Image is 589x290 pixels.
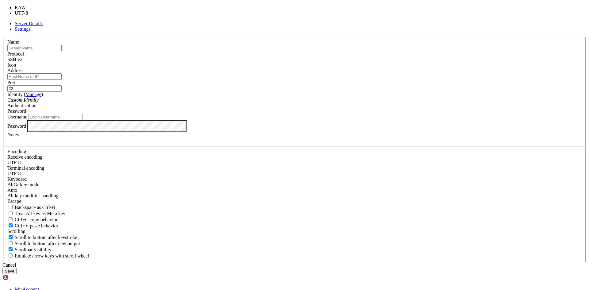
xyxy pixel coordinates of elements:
[15,235,77,240] span: Scroll to bottom after keystroke
[9,211,13,215] input: Treat Alt key as Meta key
[7,188,17,193] span: Auto
[24,92,43,97] span: ( )
[7,253,89,258] label: When using the alternative screen buffer, and DECCKM (Application Cursor Keys) is active, mouse w...
[7,92,43,97] label: Identity
[7,199,582,204] div: Escape
[15,211,65,216] span: Treat Alt key as Meta key
[7,114,27,119] label: Username
[15,217,58,222] span: Ctrl+C copy behavior
[7,160,582,165] div: UTF-8
[7,205,55,210] label: If true, the backspace should send BS ('\x08', aka ^H). Otherwise the backspace key should send '...
[7,123,26,128] label: Password
[15,205,55,210] span: Backspace as Ctrl-H
[9,247,13,251] input: Scrollbar visibility
[7,80,16,85] label: Port
[15,253,89,258] span: Emulate arrow keys with scroll wheel
[7,103,37,108] label: Authentication
[7,211,65,216] label: Whether the Alt key acts as a Meta key or as a distinct Alt key.
[7,85,62,92] input: Port Number
[7,229,25,234] label: Scrolling
[7,97,582,103] div: Custom Identity
[7,73,62,80] input: Host Name or IP
[9,253,13,257] input: Emulate arrow keys with scroll wheel
[7,149,26,154] label: Encoding
[9,223,13,227] input: Ctrl+V paste behavior
[7,108,582,114] div: Password
[9,241,13,245] input: Scroll to bottom after new output
[9,217,13,221] input: Ctrl+C copy behavior
[7,132,19,137] label: Notes
[7,241,80,246] label: Scroll to bottom after new output.
[2,268,17,274] button: Save
[9,235,13,239] input: Scroll to bottom after keystroke
[7,188,582,193] div: Auto
[15,247,52,252] span: Scrollbar visibility
[7,39,19,44] label: Name
[7,108,26,114] span: Password
[2,274,38,280] img: Shellngn
[7,45,62,51] input: Server Name
[7,165,44,171] label: The default terminal encoding. ISO-2022 enables character map translations (like graphics maps). ...
[7,160,21,165] span: UTF-8
[15,21,43,26] a: Server Details
[7,193,59,198] label: Controls how the Alt key is handled. Escape: Send an ESC prefix. 8-Bit: Add 128 to the typed char...
[2,262,587,268] div: Cancel
[15,26,31,32] a: Settings
[15,10,92,16] li: UTF-8
[7,217,58,222] label: Ctrl-C copies if true, send ^C to host if false. Ctrl-Shift-C sends ^C to host if true, copies if...
[7,199,21,204] span: Escape
[7,171,21,176] span: UTF-8
[29,114,83,120] input: Login Username
[7,68,23,73] label: Address
[7,182,39,187] label: Set the expected encoding for data received from the host. If the encodings do not match, visual ...
[7,176,27,182] label: Keyboard
[7,57,22,62] span: SSH v2
[7,57,582,62] div: SSH v2
[7,171,582,176] div: UTF-8
[7,154,42,160] label: Set the expected encoding for data received from the host. If the encodings do not match, visual ...
[7,62,16,68] label: Icon
[15,241,80,246] span: Scroll to bottom after new output
[9,205,13,209] input: Backspace as Ctrl-H
[15,223,58,228] span: Ctrl+V paste behavior
[7,223,58,228] label: Ctrl+V pastes if true, sends ^V to host if false. Ctrl+Shift+V sends ^V to host if true, pastes i...
[7,235,77,240] label: Whether to scroll to the bottom on any keystroke.
[7,97,39,102] i: Custom Identity
[15,5,92,10] li: RAW
[25,92,41,97] a: Manage
[7,51,24,56] label: Protocol
[7,247,52,252] label: The vertical scrollbar mode.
